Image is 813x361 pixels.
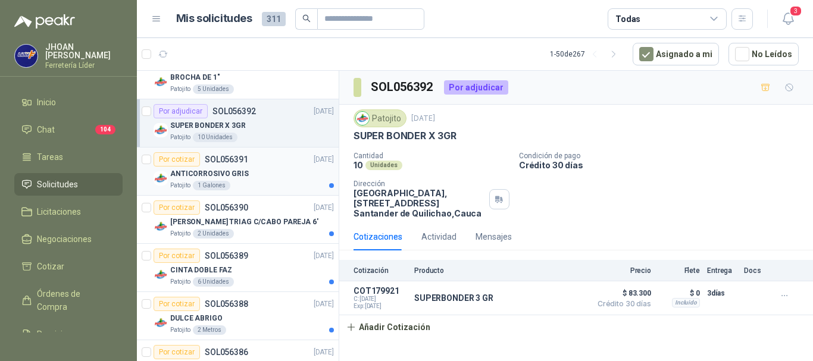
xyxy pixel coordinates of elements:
[137,196,339,244] a: Por cotizarSOL056390[DATE] Company Logo[PERSON_NAME] TRIAG C/CABO PAREJA 6'Patojito2 Unidades
[728,43,799,65] button: No Leídos
[354,160,363,170] p: 10
[658,286,700,300] p: $ 0
[354,303,407,310] span: Exp: [DATE]
[633,43,719,65] button: Asignado a mi
[154,219,168,234] img: Company Logo
[212,107,256,115] p: SOL056392
[193,229,234,238] div: 2 Unidades
[193,277,234,287] div: 6 Unidades
[314,154,334,165] p: [DATE]
[154,104,208,118] div: Por adjudicar
[170,325,190,335] p: Patojito
[170,133,190,142] p: Patojito
[444,80,508,95] div: Por adjudicar
[314,347,334,358] p: [DATE]
[154,268,168,282] img: Company Logo
[37,150,63,164] span: Tareas
[707,286,737,300] p: 3 días
[137,51,339,99] a: Por adjudicarSOL056393[DATE] Company LogoBROCHA DE 1"Patojito5 Unidades
[411,113,435,124] p: [DATE]
[14,146,123,168] a: Tareas
[354,109,406,127] div: Patojito
[314,202,334,214] p: [DATE]
[154,123,168,137] img: Company Logo
[14,200,123,223] a: Licitaciones
[170,277,190,287] p: Patojito
[137,292,339,340] a: Por cotizarSOL056388[DATE] Company LogoDULCE ABRIGOPatojito2 Metros
[592,286,651,300] span: $ 83.300
[672,298,700,307] div: Incluido
[154,75,168,89] img: Company Logo
[37,205,81,218] span: Licitaciones
[170,72,220,83] p: BROCHA DE 1"
[137,244,339,292] a: Por cotizarSOL056389[DATE] Company LogoCINTA DOBLE FAZPatojito6 Unidades
[550,45,623,64] div: 1 - 50 de 267
[137,99,339,147] a: Por adjudicarSOL056392[DATE] Company LogoSUPER BONDER X 3GRPatojito10 Unidades
[14,282,123,318] a: Órdenes de Compra
[519,152,808,160] p: Condición de pago
[170,181,190,190] p: Patojito
[14,118,123,141] a: Chat104
[170,265,232,276] p: CINTA DOBLE FAZ
[37,233,92,246] span: Negociaciones
[592,266,651,275] p: Precio
[476,230,512,243] div: Mensajes
[354,152,509,160] p: Cantidad
[14,14,75,29] img: Logo peakr
[193,325,226,335] div: 2 Metros
[193,133,237,142] div: 10 Unidades
[365,161,402,170] div: Unidades
[354,230,402,243] div: Cotizaciones
[170,229,190,238] p: Patojito
[421,230,456,243] div: Actividad
[707,266,737,275] p: Entrega
[37,96,56,109] span: Inicio
[170,168,249,180] p: ANTICORROSIVO GRIS
[262,12,286,26] span: 311
[205,348,248,356] p: SOL056386
[14,255,123,278] a: Cotizar
[205,300,248,308] p: SOL056388
[658,266,700,275] p: Flete
[154,249,200,263] div: Por cotizar
[314,106,334,117] p: [DATE]
[95,125,115,134] span: 104
[205,252,248,260] p: SOL056389
[170,216,318,228] p: [PERSON_NAME] TRIAG C/CABO PAREJA 6'
[14,323,123,346] a: Remisiones
[176,10,252,27] h1: Mis solicitudes
[15,45,37,67] img: Company Logo
[314,250,334,262] p: [DATE]
[777,8,799,30] button: 3
[154,316,168,330] img: Company Logo
[14,173,123,196] a: Solicitudes
[615,12,640,26] div: Todas
[339,315,437,339] button: Añadir Cotización
[354,286,407,296] p: COT179921
[205,155,248,164] p: SOL056391
[137,147,339,196] a: Por cotizarSOL056391[DATE] Company LogoANTICORROSIVO GRISPatojito1 Galones
[37,178,78,191] span: Solicitudes
[154,200,200,215] div: Por cotizar
[314,299,334,310] p: [DATE]
[354,266,407,275] p: Cotización
[45,62,123,69] p: Ferretería Líder
[592,300,651,307] span: Crédito 30 días
[744,266,768,275] p: Docs
[354,130,456,142] p: SUPER BONDER X 3GR
[519,160,808,170] p: Crédito 30 días
[302,14,311,23] span: search
[170,120,246,131] p: SUPER BONDER X 3GR
[789,5,802,17] span: 3
[14,91,123,114] a: Inicio
[154,152,200,167] div: Por cotizar
[37,123,55,136] span: Chat
[45,43,123,59] p: JHOAN [PERSON_NAME]
[205,203,248,212] p: SOL056390
[354,296,407,303] span: C: [DATE]
[37,328,81,341] span: Remisiones
[37,260,64,273] span: Cotizar
[154,345,200,359] div: Por cotizar
[14,228,123,250] a: Negociaciones
[356,112,369,125] img: Company Logo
